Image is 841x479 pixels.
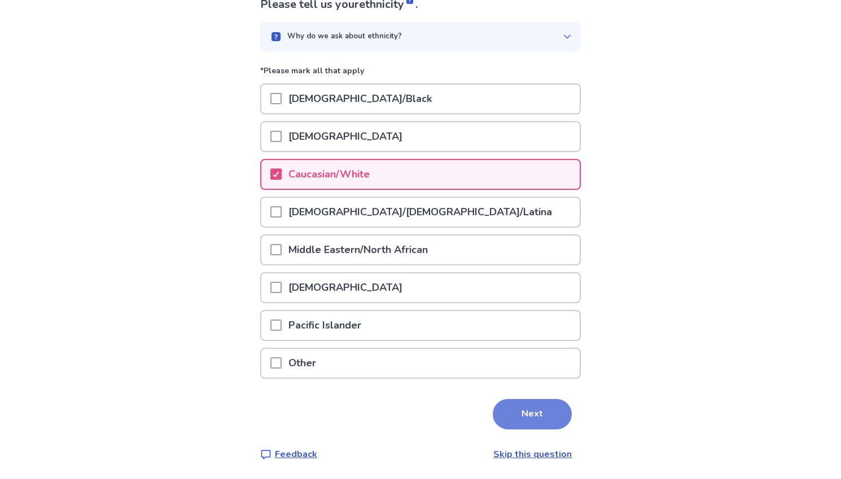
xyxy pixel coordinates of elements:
[282,273,409,302] p: [DEMOGRAPHIC_DATA]
[275,447,317,461] p: Feedback
[287,31,402,42] p: Why do we ask about ethnicity?
[282,311,368,340] p: Pacific Islander
[282,349,323,378] p: Other
[282,85,439,113] p: [DEMOGRAPHIC_DATA]/Black
[493,399,572,429] button: Next
[282,122,409,151] p: [DEMOGRAPHIC_DATA]
[282,160,376,189] p: Caucasian/White
[493,448,572,460] a: Skip this question
[282,198,559,227] p: [DEMOGRAPHIC_DATA]/[DEMOGRAPHIC_DATA]/Latina
[282,236,435,264] p: Middle Eastern/North African
[260,447,317,461] a: Feedback
[260,65,581,83] p: *Please mark all that apply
